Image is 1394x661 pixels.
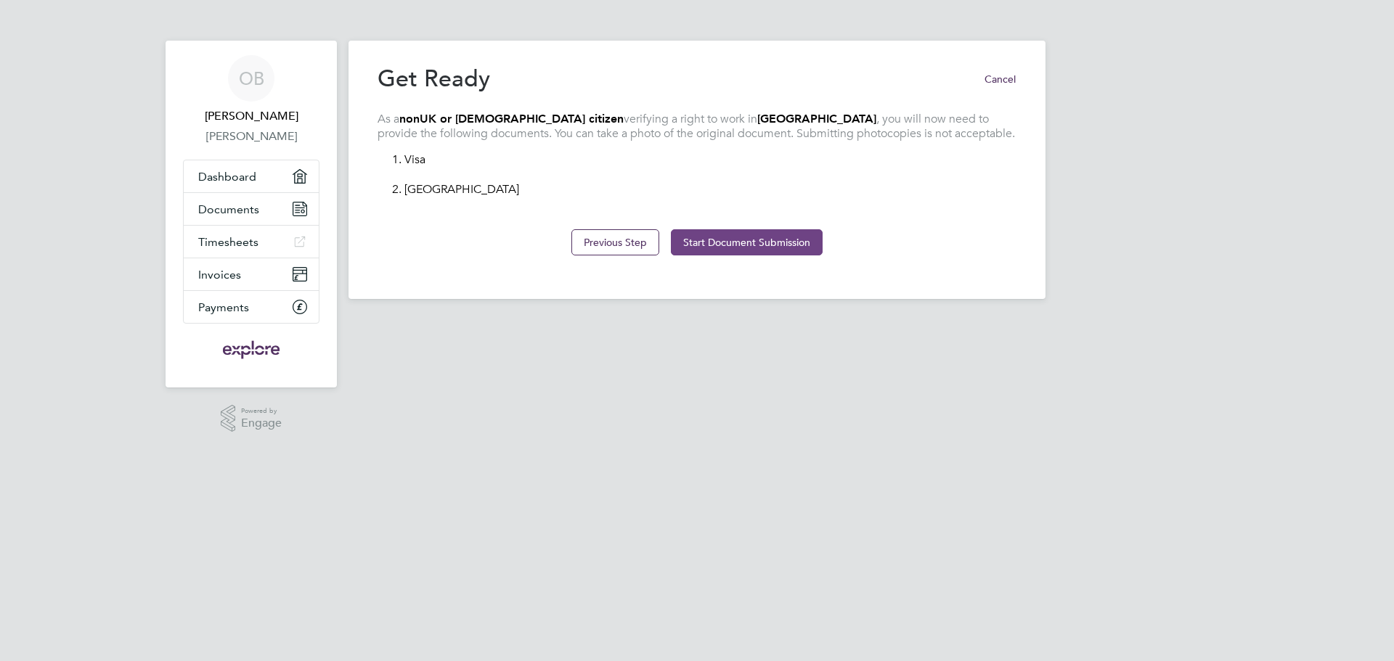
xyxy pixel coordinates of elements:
[399,112,420,126] span: non
[392,182,1016,212] li: 2. [GEOGRAPHIC_DATA]
[198,300,249,314] span: Payments
[166,41,337,387] nav: Main navigation
[378,112,399,126] span: As a
[183,107,319,125] span: Omar Bugaighis
[973,67,1016,91] button: Cancel
[221,405,282,432] a: Powered byEngage
[378,64,490,94] h2: Get Ready
[571,229,659,255] button: Previous Step
[392,152,1016,182] li: 1. Visa
[757,112,876,126] strong: [GEOGRAPHIC_DATA]
[624,112,757,126] span: verifying a right to work in
[183,128,319,145] a: [PERSON_NAME]
[183,55,319,125] a: OB[PERSON_NAME]
[184,291,319,323] a: Payments
[184,258,319,290] a: Invoices
[184,226,319,258] a: Timesheets
[221,338,282,361] img: exploregroup-logo-retina.png
[399,112,624,126] strong: UK or [DEMOGRAPHIC_DATA] citizen
[198,235,258,249] span: Timesheets
[198,170,256,184] span: Dashboard
[184,160,319,192] a: Dashboard
[671,229,823,255] button: Start Document Submission
[184,193,319,225] a: Documents
[198,268,241,282] span: Invoices
[241,405,282,417] span: Powered by
[239,69,264,88] span: OB
[241,417,282,430] span: Engage
[198,202,259,216] span: Documents
[183,338,319,361] a: Go to home page
[378,112,1015,141] span: , you will now need to provide the following documents. You can take a photo of the original docu...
